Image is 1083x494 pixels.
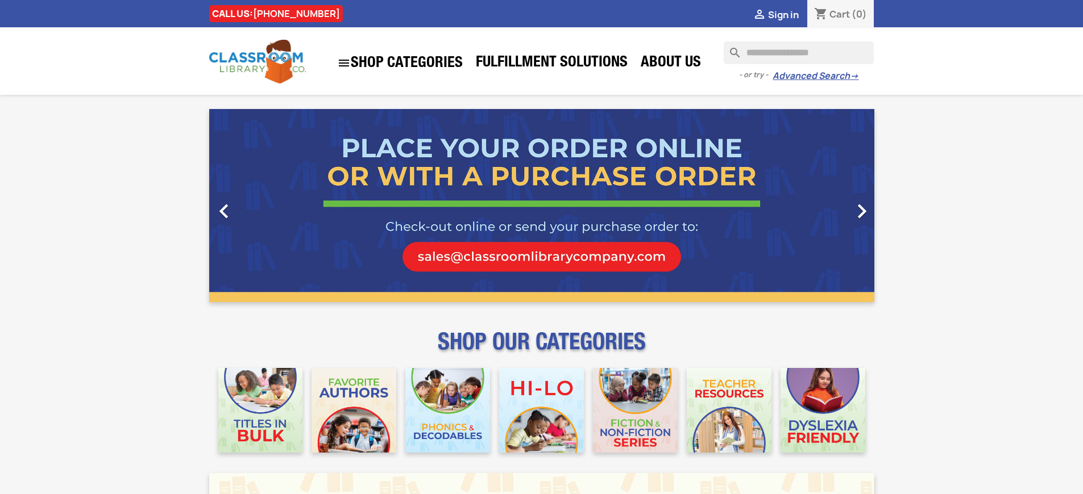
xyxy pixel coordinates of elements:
a:  Sign in [753,9,799,21]
i: shopping_cart [814,8,828,22]
img: CLC_HiLo_Mobile.jpg [499,368,584,453]
i:  [848,197,876,225]
i: search [724,41,737,55]
a: Fulfillment Solutions [470,52,633,75]
a: Next [774,109,874,302]
img: CLC_Teacher_Resources_Mobile.jpg [687,368,771,453]
img: CLC_Favorite_Authors_Mobile.jpg [312,368,396,453]
span: Cart [829,8,850,20]
a: SHOP CATEGORIES [331,51,468,76]
a: Previous [209,109,309,302]
input: Search [724,41,874,64]
img: CLC_Phonics_And_Decodables_Mobile.jpg [405,368,490,453]
a: About Us [635,52,707,75]
i:  [210,197,238,225]
img: CLC_Fiction_Nonfiction_Mobile.jpg [593,368,678,453]
a: Advanced Search→ [773,70,858,82]
i:  [337,56,351,70]
p: SHOP OUR CATEGORIES [209,338,874,359]
img: CLC_Bulk_Mobile.jpg [218,368,303,453]
i:  [753,9,766,22]
span: → [850,70,858,82]
span: - or try - [739,69,773,81]
a: [PHONE_NUMBER] [253,7,340,20]
div: CALL US: [209,5,343,22]
img: CLC_Dyslexia_Mobile.jpg [781,368,865,453]
span: Sign in [768,9,799,21]
img: Classroom Library Company [209,40,306,83]
ul: Carousel container [209,109,874,302]
span: (0) [852,8,867,20]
